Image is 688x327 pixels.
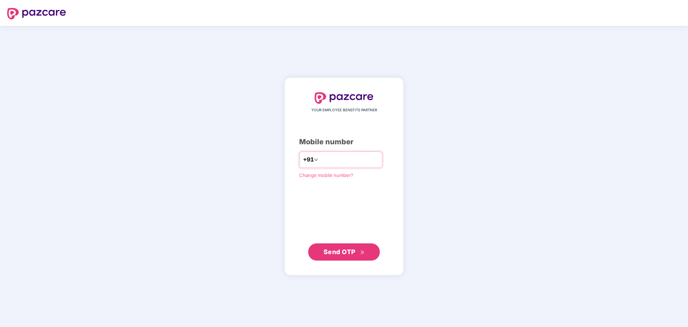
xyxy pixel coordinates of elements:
[308,243,380,261] button: Send OTPdouble-right
[315,92,373,104] img: logo
[303,155,314,164] span: +91
[7,8,66,19] img: logo
[324,248,355,256] span: Send OTP
[299,172,353,178] a: Change mobile number?
[360,250,365,255] span: double-right
[311,107,377,113] span: YOUR EMPLOYEE BENEFITS PARTNER
[314,158,318,162] span: down
[299,136,389,148] div: Mobile number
